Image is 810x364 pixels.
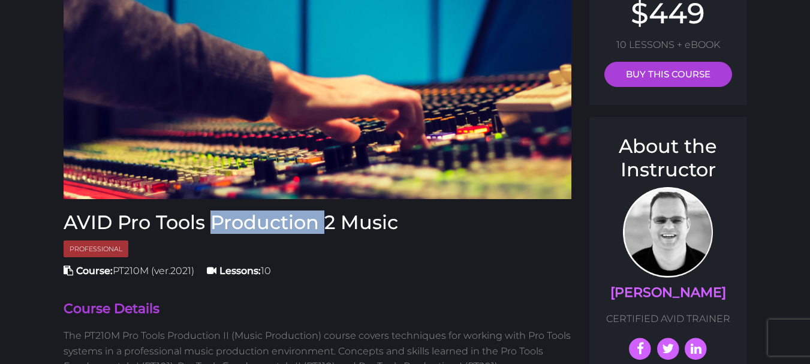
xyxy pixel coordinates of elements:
[601,135,735,181] h3: About the Instructor
[207,265,271,276] span: 10
[604,62,732,87] a: BUY THIS COURSE
[76,265,113,276] strong: Course:
[601,37,735,53] p: 10 LESSONS + eBOOK
[601,311,735,327] p: CERTIFIED AVID TRAINER
[64,300,572,318] h4: Course Details
[64,211,572,234] h3: AVID Pro Tools Production 2 Music
[64,265,194,276] span: PT210M (ver.2021)
[219,265,261,276] strong: Lessons:
[64,240,128,258] span: Professional
[610,284,726,300] a: [PERSON_NAME]
[623,187,713,278] img: Prof. Scott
